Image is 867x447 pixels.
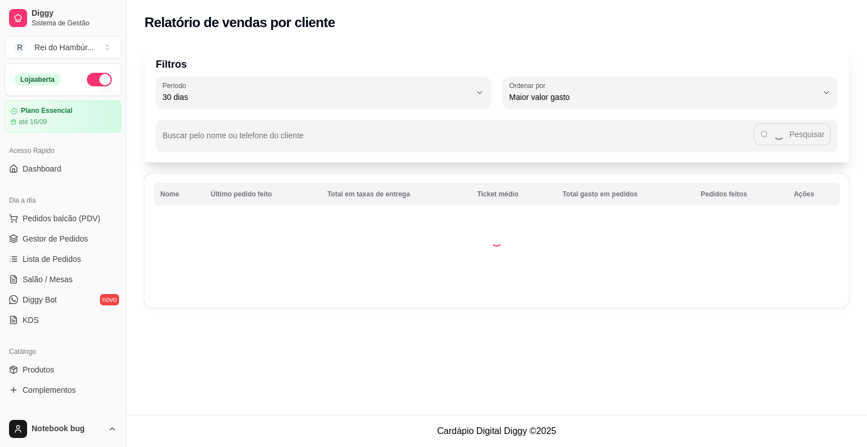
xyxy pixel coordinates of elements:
[23,314,39,326] span: KDS
[156,56,838,72] p: Filtros
[21,107,72,115] article: Plano Essencial
[23,274,73,285] span: Salão / Mesas
[23,233,88,244] span: Gestor de Pedidos
[5,209,121,227] button: Pedidos balcão (PDV)
[156,77,491,108] button: Período30 dias
[23,253,81,265] span: Lista de Pedidos
[5,415,121,442] button: Notebook bug
[23,294,57,305] span: Diggy Bot
[509,91,817,103] span: Maior valor gasto
[509,81,549,90] label: Ordenar por
[23,213,100,224] span: Pedidos balcão (PDV)
[5,160,121,178] a: Dashboard
[34,42,94,53] div: Rei do Hambúr ...
[163,81,190,90] label: Período
[5,270,121,288] a: Salão / Mesas
[5,343,121,361] div: Catálogo
[5,311,121,329] a: KDS
[5,5,121,32] a: DiggySistema de Gestão
[126,415,867,447] footer: Cardápio Digital Diggy © 2025
[502,77,838,108] button: Ordenar porMaior valor gasto
[5,291,121,309] a: Diggy Botnovo
[5,250,121,268] a: Lista de Pedidos
[32,8,117,19] span: Diggy
[163,91,471,103] span: 30 dias
[5,142,121,160] div: Acesso Rápido
[5,191,121,209] div: Dia a dia
[23,364,54,375] span: Produtos
[23,384,76,396] span: Complementos
[23,163,62,174] span: Dashboard
[32,424,103,434] span: Notebook bug
[5,36,121,59] button: Select a team
[19,117,47,126] article: até 16/09
[163,134,754,146] input: Buscar pelo nome ou telefone do cliente
[87,73,112,86] button: Alterar Status
[5,230,121,248] a: Gestor de Pedidos
[14,42,25,53] span: R
[14,73,61,86] div: Loja aberta
[144,14,335,32] h2: Relatório de vendas por cliente
[491,235,502,247] div: Loading
[32,19,117,28] span: Sistema de Gestão
[5,361,121,379] a: Produtos
[5,100,121,133] a: Plano Essencialaté 16/09
[5,381,121,399] a: Complementos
